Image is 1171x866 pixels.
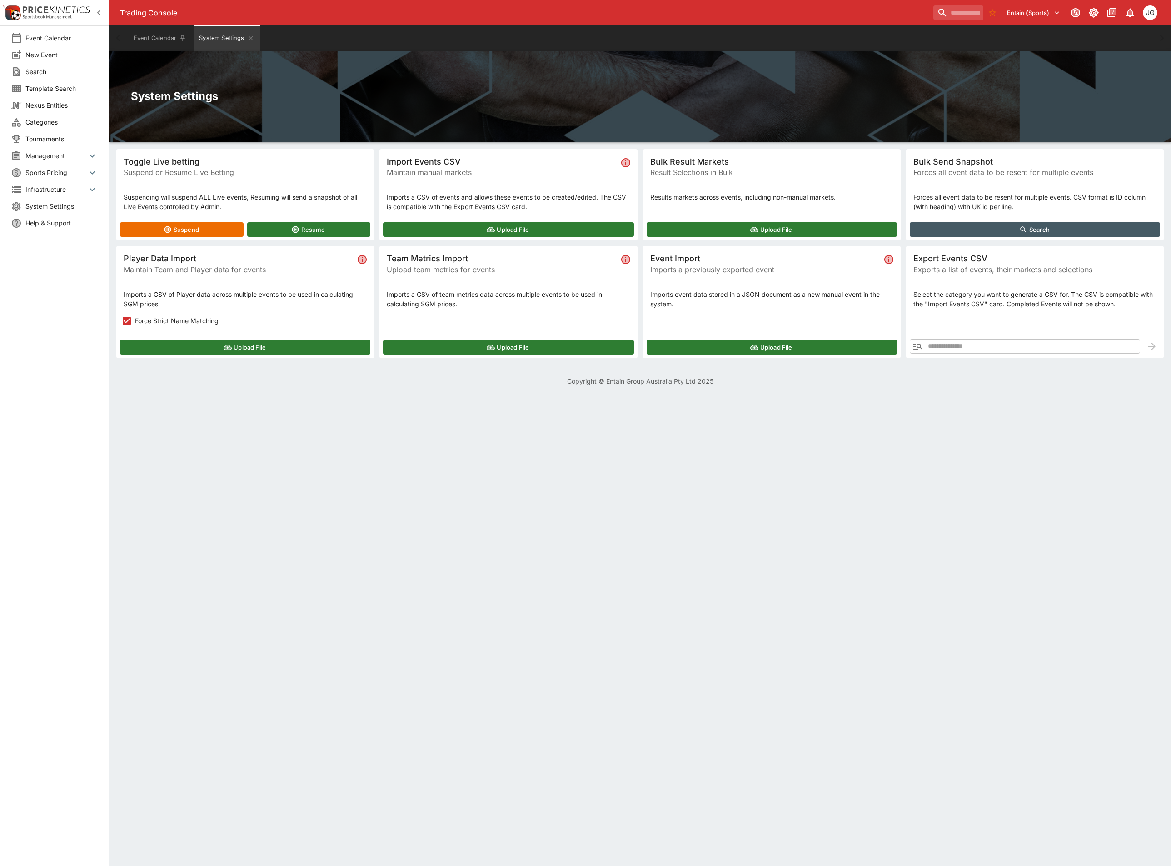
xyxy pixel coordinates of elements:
[387,290,630,309] p: Imports a CSV of team metrics data across multiple events to be used in calculating SGM prices.
[25,50,98,60] span: New Event
[25,185,87,194] span: Infrastructure
[25,168,87,177] span: Sports Pricing
[650,264,881,275] span: Imports a previously exported event
[387,156,617,167] span: Import Events CSV
[23,6,90,13] img: PriceKinetics
[1067,5,1084,21] button: Connected to PK
[124,264,354,275] span: Maintain Team and Player data for events
[387,192,630,211] p: Imports a CSV of events and allows these events to be created/edited. The CSV is compatible with ...
[25,67,98,76] span: Search
[910,222,1160,237] button: Search
[387,167,617,178] span: Maintain manual markets
[25,201,98,211] span: System Settings
[647,340,897,355] button: Upload File
[1143,5,1157,20] div: James Gordon
[109,376,1171,386] p: Copyright © Entain Group Australia Pty Ltd 2025
[913,290,1156,309] p: Select the category you want to generate a CSV for. The CSV is compatible with the "Import Events...
[124,192,367,211] p: Suspending will suspend ALL Live events, Resuming will send a snapshot of all Live Events control...
[933,5,983,20] input: search
[650,253,881,264] span: Event Import
[194,25,259,51] button: System Settings
[383,222,633,237] button: Upload File
[124,253,354,264] span: Player Data Import
[1122,5,1138,21] button: Notifications
[25,100,98,110] span: Nexus Entities
[128,25,192,51] button: Event Calendar
[647,222,897,237] button: Upload File
[985,5,1000,20] button: No Bookmarks
[913,156,1156,167] span: Bulk Send Snapshot
[383,340,633,355] button: Upload File
[25,117,98,127] span: Categories
[650,167,893,178] span: Result Selections in Bulk
[650,290,893,309] p: Imports event data stored in a JSON document as a new manual event in the system.
[120,340,370,355] button: Upload File
[1002,5,1066,20] button: Select Tenant
[124,156,367,167] span: Toggle Live betting
[913,167,1156,178] span: Forces all event data to be resent for multiple events
[124,290,367,309] p: Imports a CSV of Player data across multiple events to be used in calculating SGM prices.
[650,192,893,202] p: Results markets across events, including non-manual markets.
[1104,5,1120,21] button: Documentation
[387,264,617,275] span: Upload team metrics for events
[131,89,1149,103] h2: System Settings
[3,4,21,22] img: PriceKinetics Logo
[25,151,87,160] span: Management
[913,192,1156,211] p: Forces all event data to be resent for multiple events. CSV format is ID column (with heading) wi...
[650,156,893,167] span: Bulk Result Markets
[913,253,1156,264] span: Export Events CSV
[247,222,371,237] button: Resume
[25,134,98,144] span: Tournaments
[387,253,617,264] span: Team Metrics Import
[120,8,930,18] div: Trading Console
[23,15,72,19] img: Sportsbook Management
[25,218,98,228] span: Help & Support
[1140,3,1160,23] button: James Gordon
[135,316,219,325] span: Force Strict Name Matching
[124,167,367,178] span: Suspend or Resume Live Betting
[25,33,98,43] span: Event Calendar
[913,264,1156,275] span: Exports a list of events, their markets and selections
[120,222,244,237] button: Suspend
[1086,5,1102,21] button: Toggle light/dark mode
[25,84,98,93] span: Template Search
